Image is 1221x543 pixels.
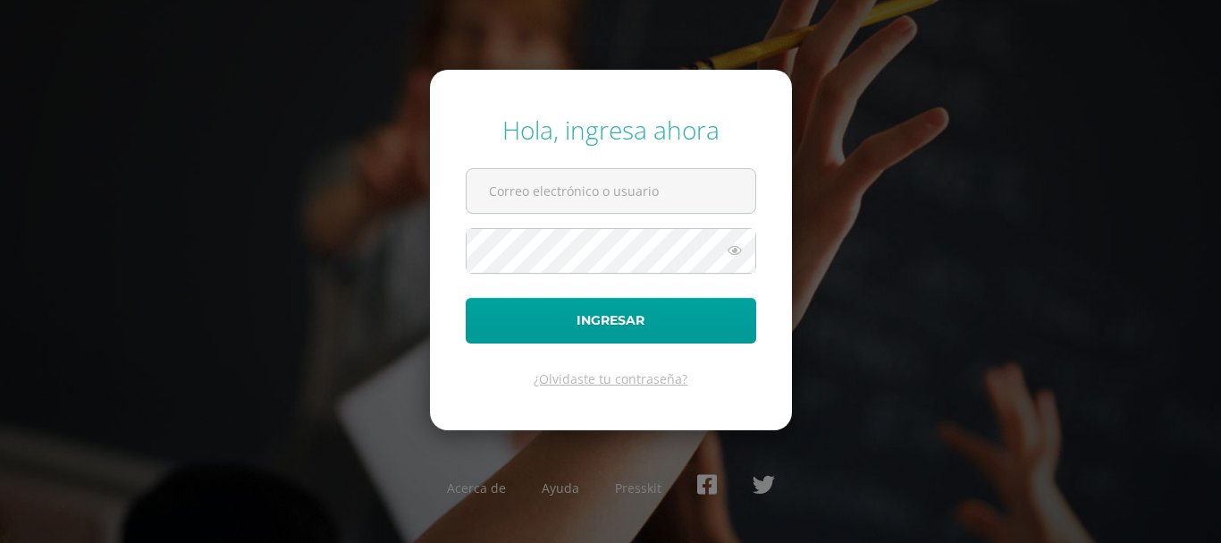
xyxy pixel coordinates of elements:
[534,370,687,387] a: ¿Olvidaste tu contraseña?
[466,298,756,344] button: Ingresar
[615,479,661,496] a: Presskit
[466,113,756,147] div: Hola, ingresa ahora
[542,479,579,496] a: Ayuda
[447,479,506,496] a: Acerca de
[467,169,755,213] input: Correo electrónico o usuario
